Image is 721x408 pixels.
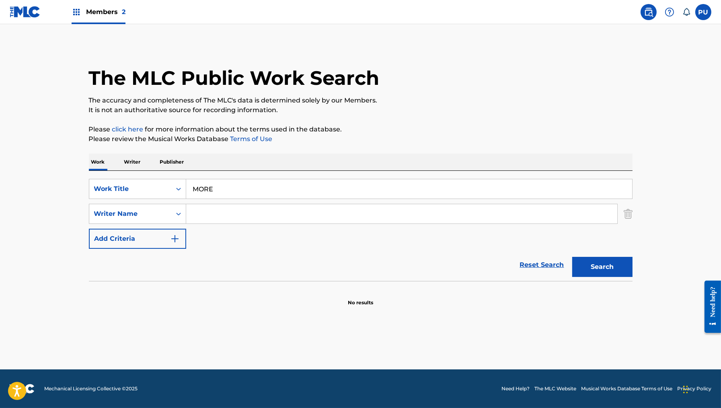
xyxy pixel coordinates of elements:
[501,385,530,392] a: Need Help?
[661,4,678,20] div: Help
[112,125,144,133] a: click here
[89,66,380,90] h1: The MLC Public Work Search
[665,7,674,17] img: help
[122,154,143,170] p: Writer
[641,4,657,20] a: Public Search
[94,209,166,219] div: Writer Name
[94,184,166,194] div: Work Title
[122,8,125,16] span: 2
[89,154,107,170] p: Work
[86,7,125,16] span: Members
[682,8,690,16] div: Notifications
[695,4,711,20] div: User Menu
[89,229,186,249] button: Add Criteria
[170,234,180,244] img: 9d2ae6d4665cec9f34b9.svg
[581,385,672,392] a: Musical Works Database Terms of Use
[572,257,633,277] button: Search
[89,96,633,105] p: The accuracy and completeness of The MLC's data is determined solely by our Members.
[644,7,653,17] img: search
[44,385,138,392] span: Mechanical Licensing Collective © 2025
[89,125,633,134] p: Please for more information about the terms used in the database.
[683,377,688,402] div: Drag
[10,6,41,18] img: MLC Logo
[698,275,721,339] iframe: Resource Center
[89,134,633,144] p: Please review the Musical Works Database
[158,154,187,170] p: Publisher
[89,105,633,115] p: It is not an authoritative source for recording information.
[681,369,721,408] iframe: Chat Widget
[10,384,35,394] img: logo
[89,179,633,281] form: Search Form
[348,289,373,306] p: No results
[72,7,81,17] img: Top Rightsholders
[229,135,273,143] a: Terms of Use
[534,385,576,392] a: The MLC Website
[516,256,568,274] a: Reset Search
[677,385,711,392] a: Privacy Policy
[624,204,633,224] img: Delete Criterion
